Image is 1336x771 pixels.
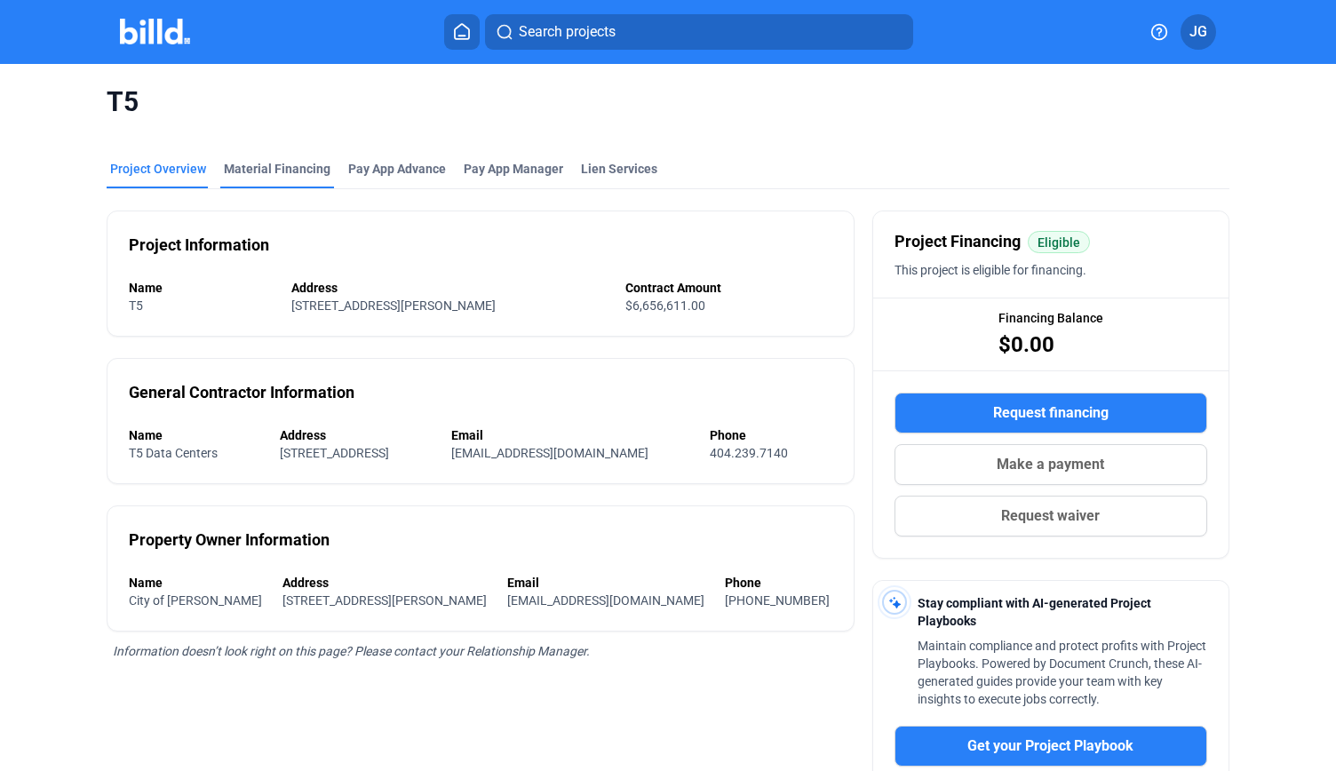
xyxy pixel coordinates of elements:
[113,644,590,658] span: Information doesn’t look right on this page? Please contact your Relationship Manager.
[998,330,1054,359] span: $0.00
[485,14,913,50] button: Search projects
[710,426,832,444] div: Phone
[120,19,190,44] img: Billd Company Logo
[507,574,707,592] div: Email
[519,21,616,43] span: Search projects
[129,298,143,313] span: T5
[895,229,1021,254] span: Project Financing
[895,263,1086,277] span: This project is eligible for financing.
[625,279,832,297] div: Contract Amount
[895,444,1207,485] button: Make a payment
[967,735,1133,757] span: Get your Project Playbook
[625,298,705,313] span: $6,656,611.00
[451,426,693,444] div: Email
[1028,231,1090,253] mat-chip: Eligible
[993,402,1109,424] span: Request financing
[110,160,206,178] div: Project Overview
[129,593,262,608] span: City of [PERSON_NAME]
[725,593,830,608] span: [PHONE_NUMBER]
[348,160,446,178] div: Pay App Advance
[129,233,269,258] div: Project Information
[129,380,354,405] div: General Contractor Information
[107,85,1229,119] span: T5
[1189,21,1207,43] span: JG
[282,593,487,608] span: [STREET_ADDRESS][PERSON_NAME]
[997,454,1104,475] span: Make a payment
[998,309,1103,327] span: Financing Balance
[464,160,563,178] span: Pay App Manager
[129,279,274,297] div: Name
[710,446,788,460] span: 404.239.7140
[291,298,496,313] span: [STREET_ADDRESS][PERSON_NAME]
[895,726,1207,767] button: Get your Project Playbook
[918,596,1151,628] span: Stay compliant with AI-generated Project Playbooks
[1181,14,1216,50] button: JG
[129,574,265,592] div: Name
[918,639,1206,706] span: Maintain compliance and protect profits with Project Playbooks. Powered by Document Crunch, these...
[451,446,648,460] span: [EMAIL_ADDRESS][DOMAIN_NAME]
[581,160,657,178] div: Lien Services
[129,426,262,444] div: Name
[129,446,218,460] span: T5 Data Centers
[895,496,1207,537] button: Request waiver
[280,426,433,444] div: Address
[280,446,389,460] span: [STREET_ADDRESS]
[282,574,489,592] div: Address
[291,279,607,297] div: Address
[224,160,330,178] div: Material Financing
[1001,505,1100,527] span: Request waiver
[507,593,704,608] span: [EMAIL_ADDRESS][DOMAIN_NAME]
[725,574,832,592] div: Phone
[895,393,1207,433] button: Request financing
[129,528,330,552] div: Property Owner Information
